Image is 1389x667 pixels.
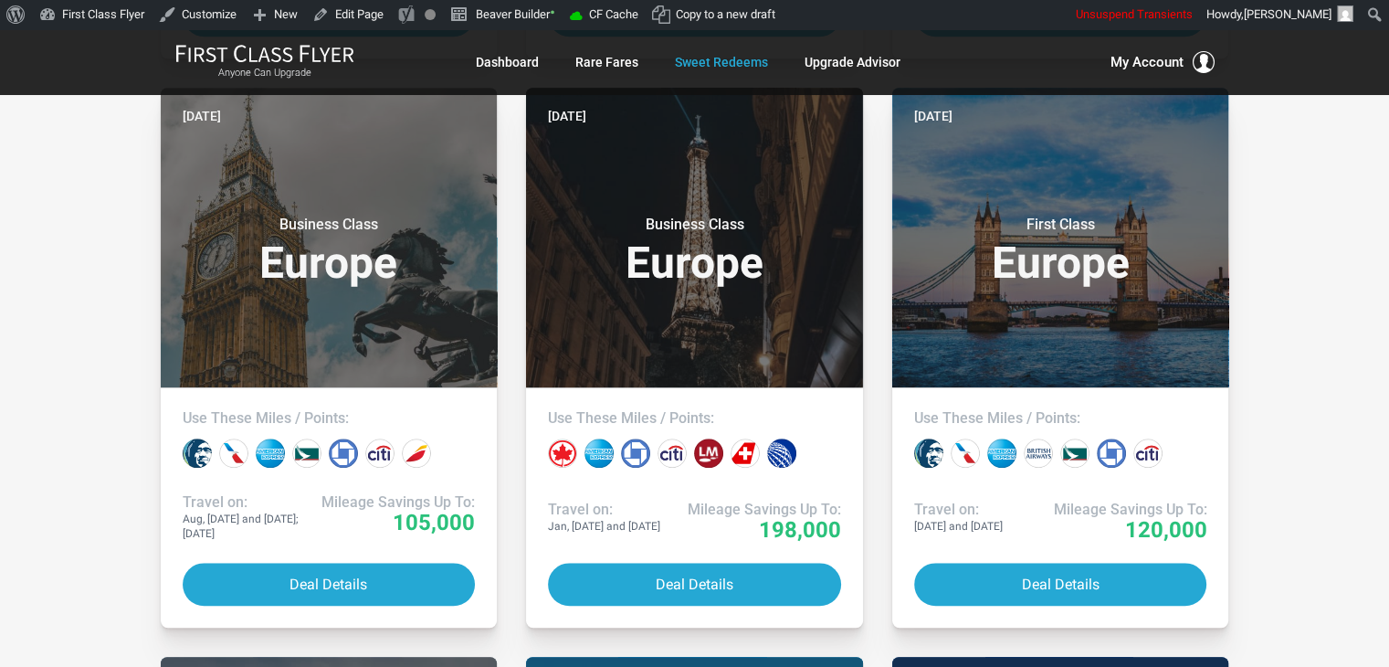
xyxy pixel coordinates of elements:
small: Business Class [580,216,808,234]
div: Cathay Pacific miles [292,439,321,468]
div: Amex points [256,439,285,468]
div: Chase points [1097,439,1126,468]
time: [DATE] [183,106,221,126]
div: Amex points [987,439,1016,468]
span: • [550,3,555,22]
div: American miles [951,439,980,468]
div: Chase points [329,439,358,468]
div: British Airways miles [1024,439,1053,468]
h4: Use These Miles / Points: [183,409,476,428]
time: [DATE] [548,106,586,126]
a: Dashboard [476,46,539,79]
span: Unsuspend Transients [1076,7,1193,21]
h4: Use These Miles / Points: [548,409,841,428]
div: Swiss miles [731,439,760,468]
small: Business Class [215,216,443,234]
small: Anyone Can Upgrade [175,67,354,79]
button: Deal Details [183,563,476,606]
div: Citi points [658,439,687,468]
h3: Europe [548,216,841,285]
div: United miles [767,439,796,468]
div: LifeMiles [694,439,723,468]
div: Iberia miles [402,439,431,468]
span: My Account [1110,51,1184,73]
div: Chase points [621,439,650,468]
div: Amex points [584,439,614,468]
a: [DATE]Business ClassEuropeUse These Miles / Points:Travel on:Aug, [DATE] and [DATE]; [DATE]Mileag... [161,88,498,628]
a: [DATE]First ClassEuropeUse These Miles / Points:Travel on:[DATE] and [DATE]Mileage Savings Up To:... [892,88,1229,628]
h4: Use These Miles / Points: [914,409,1207,428]
button: Deal Details [914,563,1207,606]
div: Alaska miles [914,439,943,468]
h3: Europe [183,216,476,285]
div: Citi points [1133,439,1163,468]
div: Cathay Pacific miles [1060,439,1089,468]
div: Air Canada miles [548,439,577,468]
a: Rare Fares [575,46,638,79]
small: First Class [946,216,1174,234]
div: Alaska miles [183,439,212,468]
img: First Class Flyer [175,44,354,63]
a: Upgrade Advisor [805,46,900,79]
div: American miles [219,439,248,468]
a: Sweet Redeems [675,46,768,79]
a: First Class FlyerAnyone Can Upgrade [175,44,354,80]
button: Deal Details [548,563,841,606]
span: [PERSON_NAME] [1244,7,1331,21]
time: [DATE] [914,106,952,126]
h3: Europe [914,216,1207,285]
a: [DATE]Business ClassEuropeUse These Miles / Points:Travel on:Jan, [DATE] and [DATE]Mileage Saving... [526,88,863,628]
div: Citi points [365,439,395,468]
button: My Account [1110,51,1215,73]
